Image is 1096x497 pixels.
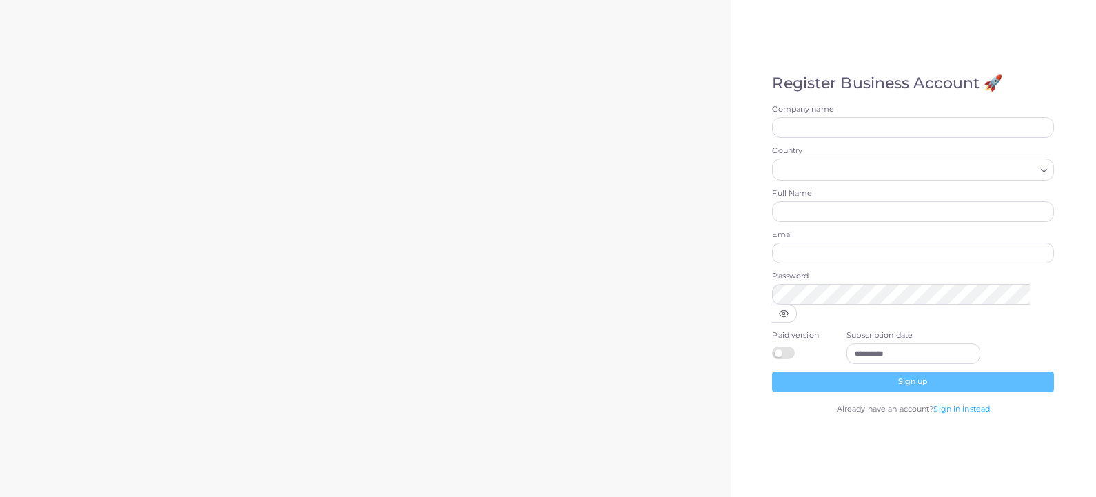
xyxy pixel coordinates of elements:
label: Email [772,230,1054,241]
div: Search for option [772,159,1054,181]
span: Already have an account? [837,404,934,414]
label: Password [772,271,1054,282]
label: Paid version [772,330,831,341]
label: Country [772,145,1054,156]
button: Sign up [772,372,1054,392]
h4: Register Business Account 🚀 [772,74,1054,92]
label: Full Name [772,188,1054,199]
label: Company name [772,104,1054,115]
input: Search for option [778,163,1035,178]
label: Subscription date [846,330,980,341]
a: Sign in instead [933,404,990,414]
